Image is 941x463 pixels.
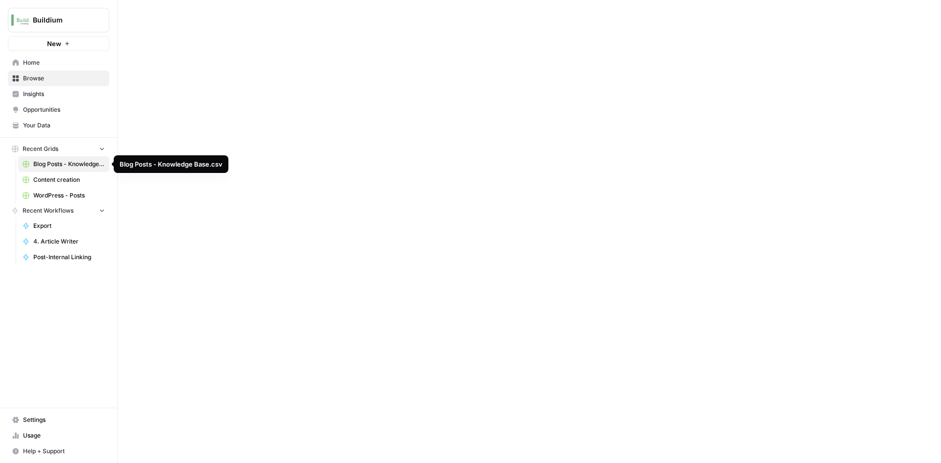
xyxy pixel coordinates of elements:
span: Blog Posts - Knowledge Base.csv [33,160,105,169]
a: Your Data [8,118,109,133]
span: Insights [23,90,105,98]
a: Insights [8,86,109,102]
button: Workspace: Buildium [8,8,109,32]
span: Recent Workflows [23,206,74,215]
img: Buildium Logo [11,11,29,29]
span: Browse [23,74,105,83]
a: Settings [8,412,109,428]
span: Buildium [33,15,92,25]
a: Home [8,55,109,71]
a: Blog Posts - Knowledge Base.csv [18,156,109,172]
span: 4. Article Writer [33,237,105,246]
span: New [47,39,61,49]
button: Recent Grids [8,142,109,156]
span: Content creation [33,175,105,184]
span: Export [33,221,105,230]
span: WordPress - Posts [33,191,105,200]
a: Opportunities [8,102,109,118]
span: Settings [23,415,105,424]
a: WordPress - Posts [18,188,109,203]
a: Browse [8,71,109,86]
a: Content creation [18,172,109,188]
span: Recent Grids [23,145,58,153]
span: Post-Internal Linking [33,253,105,262]
span: Usage [23,431,105,440]
span: Your Data [23,121,105,130]
button: New [8,36,109,51]
a: 4. Article Writer [18,234,109,249]
a: Export [18,218,109,234]
span: Home [23,58,105,67]
span: Help + Support [23,447,105,456]
a: Post-Internal Linking [18,249,109,265]
button: Help + Support [8,443,109,459]
a: Usage [8,428,109,443]
button: Recent Workflows [8,203,109,218]
span: Opportunities [23,105,105,114]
